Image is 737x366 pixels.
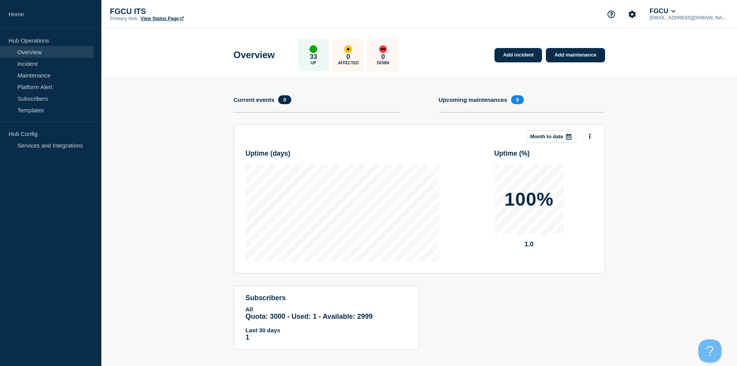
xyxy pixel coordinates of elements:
[246,333,407,342] p: 1
[526,131,576,143] button: Month to date
[624,6,640,22] button: Account settings
[530,134,563,139] p: Month to date
[234,96,275,103] h4: Current events
[246,313,373,320] span: Quota: 3000 - Used: 1 - Available: 2999
[381,53,385,61] p: 0
[246,149,291,158] h3: Uptime ( days )
[494,241,564,248] p: 1.0
[344,45,352,53] div: affected
[246,306,407,313] p: All
[511,95,524,104] span: 0
[246,327,407,333] p: Last 30 days
[439,96,508,103] h4: Upcoming maintenances
[234,50,275,60] h1: Overview
[648,7,677,15] button: FGCU
[347,53,350,61] p: 0
[278,95,291,104] span: 0
[648,15,728,21] p: [EMAIL_ADDRESS][DOMAIN_NAME]
[603,6,619,22] button: Support
[246,294,407,302] h4: subscribers
[140,16,183,21] a: View Status Page
[494,48,542,62] a: Add incident
[110,16,137,21] p: Primary Hub
[494,149,530,158] h3: Uptime ( % )
[504,190,554,209] p: 100%
[110,7,265,16] p: FGCU ITS
[379,45,387,53] div: down
[310,45,317,53] div: up
[377,61,389,65] p: Down
[338,61,359,65] p: Affected
[546,48,605,62] a: Add maintenance
[698,339,722,363] iframe: Help Scout Beacon - Open
[311,61,316,65] p: Up
[310,53,317,61] p: 33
